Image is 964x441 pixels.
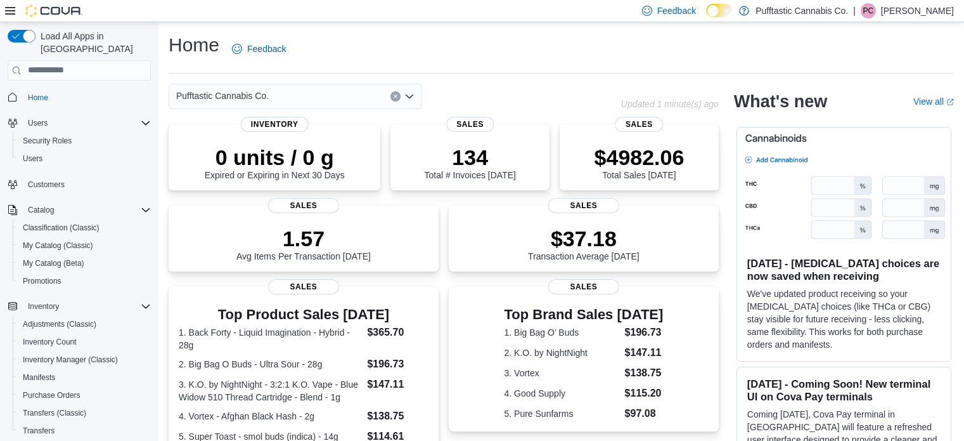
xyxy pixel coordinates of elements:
button: Home [3,88,156,107]
span: Sales [268,198,339,213]
button: Inventory Count [13,333,156,351]
button: Inventory Manager (Classic) [13,351,156,369]
button: Manifests [13,369,156,386]
dd: $115.20 [625,386,664,401]
span: Customers [28,180,65,190]
button: Inventory [3,298,156,315]
span: Catalog [23,202,151,218]
span: My Catalog (Beta) [18,256,151,271]
button: Users [13,150,156,168]
button: Transfers [13,422,156,440]
a: Users [18,151,48,166]
a: Transfers [18,423,60,438]
button: Customers [3,175,156,194]
p: We've updated product receiving so your [MEDICAL_DATA] choices (like THCa or CBG) stay visible fo... [747,287,941,351]
span: Users [18,151,151,166]
div: Total Sales [DATE] [594,145,684,180]
dt: 2. Big Bag O Buds - Ultra Sour - 28g [179,358,362,371]
span: Inventory [28,301,59,312]
a: Purchase Orders [18,388,86,403]
p: Updated 1 minute(s) ago [621,99,719,109]
svg: External link [946,98,954,106]
span: PC [863,3,874,18]
img: Cova [25,4,82,17]
span: Security Roles [23,136,72,146]
a: Promotions [18,273,67,289]
a: Manifests [18,370,60,385]
dd: $196.73 [367,357,428,372]
button: Classification (Classic) [13,219,156,237]
span: Security Roles [18,133,151,148]
span: Manifests [18,370,151,385]
dt: 3. Vortex [504,367,620,379]
span: Users [23,154,42,164]
dt: 2. K.O. by NightNight [504,346,620,359]
span: Adjustments (Classic) [18,317,151,332]
div: Preeya Chauhan [861,3,876,18]
a: Feedback [227,36,291,62]
dt: 1. Big Bag O’ Buds [504,326,620,339]
button: Purchase Orders [13,386,156,404]
span: Users [28,118,48,128]
h1: Home [169,32,219,58]
button: Catalog [3,201,156,219]
dd: $97.08 [625,406,664,421]
span: Home [28,93,48,103]
a: Inventory Count [18,334,82,350]
span: Pufftastic Cannabis Co. [176,88,269,103]
span: Users [23,115,151,131]
a: Security Roles [18,133,77,148]
p: $37.18 [528,226,639,251]
span: Load All Apps in [GEOGRAPHIC_DATA] [35,30,151,55]
button: Promotions [13,272,156,290]
span: Sales [446,117,494,132]
dd: $365.70 [367,325,428,340]
input: Dark Mode [706,4,733,17]
span: Inventory [23,299,151,314]
button: Clear input [390,91,401,102]
div: Expired or Expiring in Next 30 Days [205,145,345,180]
span: Transfers [18,423,151,438]
span: Manifests [23,372,55,383]
button: Security Roles [13,132,156,150]
span: Feedback [247,43,286,55]
dd: $196.73 [625,325,664,340]
button: My Catalog (Beta) [13,254,156,272]
p: | [853,3,856,18]
span: Transfers (Classic) [18,405,151,421]
a: Transfers (Classic) [18,405,91,421]
span: Purchase Orders [23,390,80,400]
p: $4982.06 [594,145,684,170]
span: My Catalog (Beta) [23,258,84,268]
dd: $147.11 [625,345,664,360]
span: Dark Mode [706,17,707,18]
dd: $147.11 [367,377,428,392]
span: Inventory Manager (Classic) [23,355,118,365]
span: Inventory Count [18,334,151,350]
span: Catalog [28,205,54,215]
dd: $138.75 [625,365,664,381]
span: Sales [615,117,663,132]
h3: Top Brand Sales [DATE] [504,307,664,322]
span: Inventory Count [23,337,77,347]
a: Classification (Classic) [18,220,105,235]
a: Inventory Manager (Classic) [18,352,123,367]
button: Users [3,114,156,132]
button: Catalog [23,202,59,218]
span: Promotions [23,276,61,286]
dt: 4. Good Supply [504,387,620,400]
a: My Catalog (Beta) [18,256,89,271]
a: Adjustments (Classic) [18,317,101,332]
h3: [DATE] - Coming Soon! New terminal UI on Cova Pay terminals [747,378,941,403]
dt: 3. K.O. by NightNight - 3:2:1 K.O. Vape - Blue Widow 510 Thread Cartridge - Blend - 1g [179,378,362,404]
dd: $138.75 [367,409,428,424]
p: [PERSON_NAME] [881,3,954,18]
p: Pufftastic Cannabis Co. [755,3,848,18]
p: 0 units / 0 g [205,145,345,170]
div: Avg Items Per Transaction [DATE] [236,226,371,261]
span: My Catalog (Classic) [18,238,151,253]
span: Inventory [241,117,309,132]
h3: Top Product Sales [DATE] [179,307,428,322]
span: Classification (Classic) [18,220,151,235]
button: Users [23,115,53,131]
